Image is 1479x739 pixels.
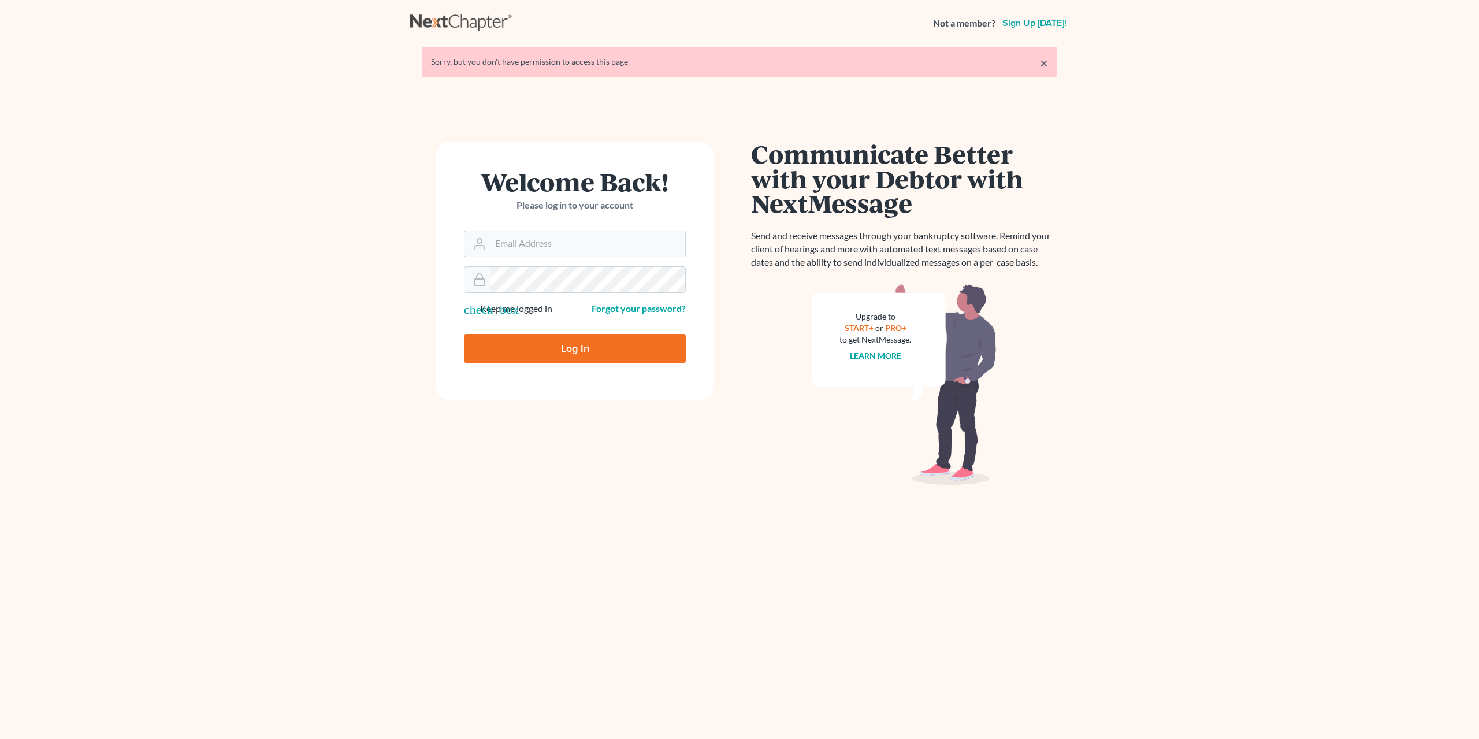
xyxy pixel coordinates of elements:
[464,334,686,363] input: Log In
[839,334,911,346] div: to get NextMessage.
[490,231,685,257] input: Email Address
[592,303,686,314] a: Forgot your password?
[751,142,1057,216] h1: Communicate Better with your Debtor with NextMessage
[933,17,995,30] strong: Not a member?
[845,323,874,333] a: START+
[875,323,883,333] span: or
[839,311,911,322] div: Upgrade to
[751,229,1057,269] p: Send and receive messages through your bankruptcy software. Remind your client of hearings and mo...
[480,302,552,315] label: Keep me logged in
[431,56,1048,68] div: Sorry, but you don't have permission to access this page
[812,283,997,485] img: nextmessage_bg-59042aed3d76b12b5cd301f8e5b87938c9018125f34e5fa2b7a6b67550977c72.svg
[464,169,686,194] h1: Welcome Back!
[1040,56,1048,70] a: ×
[464,199,686,212] p: Please log in to your account
[850,351,901,361] a: Learn more
[1000,18,1069,28] a: Sign up [DATE]!
[885,323,906,333] a: PRO+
